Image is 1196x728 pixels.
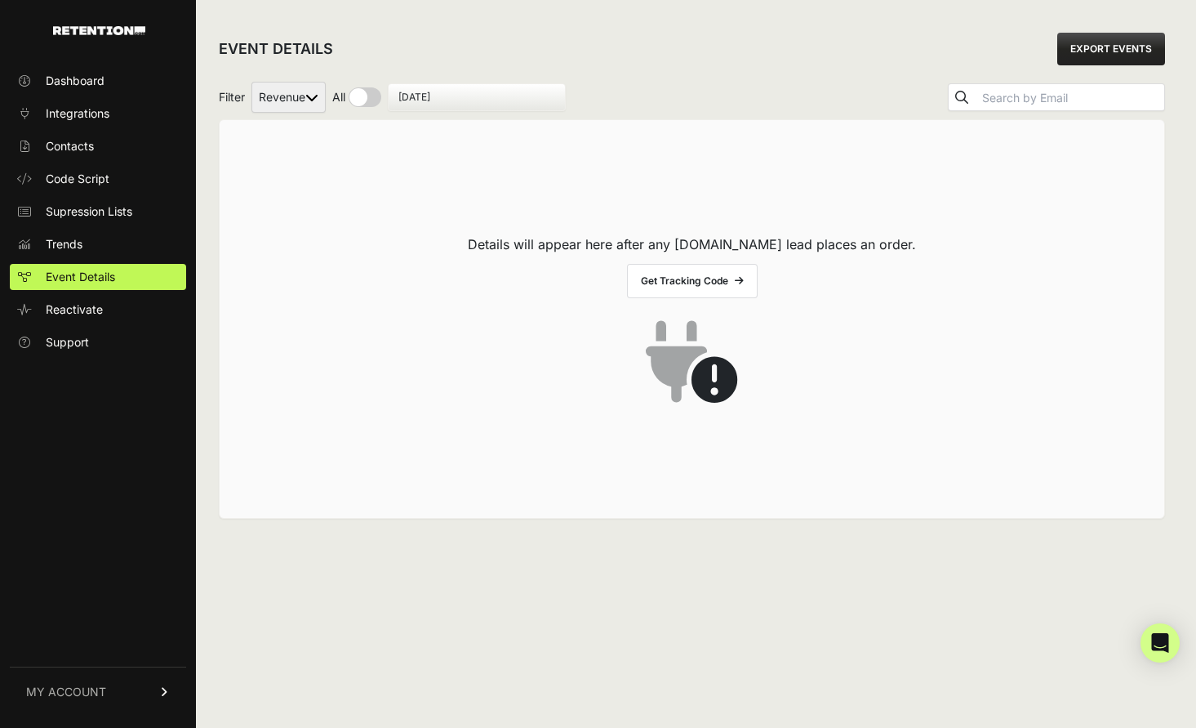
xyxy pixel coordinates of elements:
span: Event Details [46,269,115,285]
a: Support [10,329,186,355]
span: Trends [46,236,82,252]
a: Reactivate [10,297,186,323]
span: Integrations [46,105,109,122]
a: Event Details [10,264,186,290]
a: Supression Lists [10,199,186,225]
a: Code Script [10,166,186,192]
span: Contacts [46,138,94,154]
div: Open Intercom Messenger [1140,623,1180,663]
a: Contacts [10,133,186,159]
span: Supression Lists [46,203,132,220]
span: Dashboard [46,73,104,89]
h2: EVENT DETAILS [219,38,333,60]
a: Dashboard [10,68,186,94]
span: Code Script [46,171,109,187]
a: Trends [10,231,186,257]
a: EXPORT EVENTS [1057,33,1165,65]
span: Reactivate [46,301,103,318]
p: Details will appear here after any [DOMAIN_NAME] lead places an order. [468,234,916,254]
span: Filter [219,89,245,105]
span: Support [46,334,89,351]
a: MY ACCOUNT [10,667,186,717]
a: Get Tracking Code [627,264,758,298]
a: Integrations [10,100,186,127]
img: Retention.com [53,26,145,35]
span: MY ACCOUNT [26,684,106,700]
select: Filter [251,82,326,113]
input: Search by Email [979,87,1164,109]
